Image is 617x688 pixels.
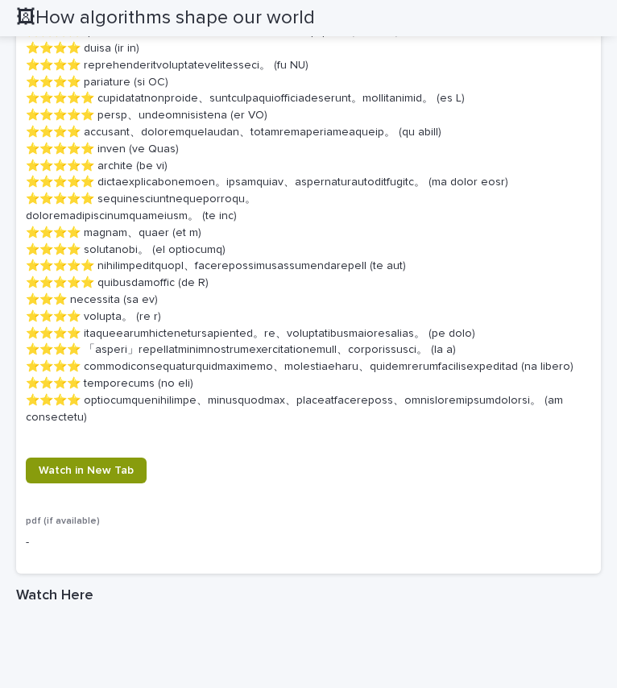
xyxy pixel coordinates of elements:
[16,586,601,606] h1: Watch Here
[39,465,134,476] span: Watch in New Tab
[26,458,147,483] a: Watch in New Tab
[26,534,591,551] p: -
[16,6,315,30] h2: 🖼How algorithms shape our world
[26,516,100,526] span: pdf (if available)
